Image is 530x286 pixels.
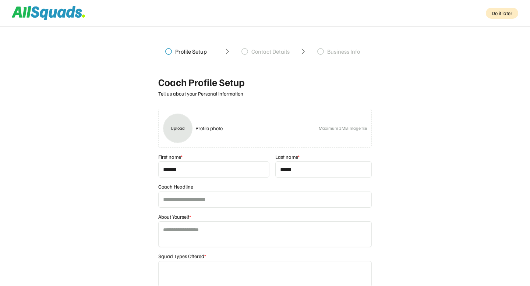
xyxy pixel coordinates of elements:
[486,8,518,19] div: Do it later
[158,183,193,190] div: Coach Headline
[319,125,367,132] div: Maximum 1MB image file
[158,76,372,89] div: Coach Profile Setup
[158,214,191,220] div: About Yourself
[158,90,372,97] div: Tell us about your Personal information
[158,253,206,260] div: Squad Types Offered
[175,48,207,55] div: Profile Setup
[327,48,360,55] div: Business Info
[275,154,300,160] div: Last name
[195,125,316,132] div: Profile photo
[158,154,183,160] div: First name
[251,48,290,55] div: Contact Details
